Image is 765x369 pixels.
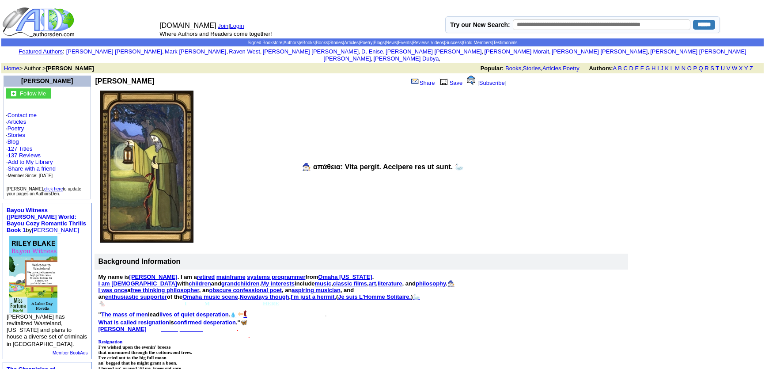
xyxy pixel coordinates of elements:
[665,65,669,72] a: K
[315,280,332,287] a: music
[230,312,236,317] a: 💧
[629,65,633,72] a: D
[563,65,579,72] a: Poetry
[344,40,359,45] a: Articles
[360,40,373,45] a: Poetry
[493,40,518,45] a: Testimonials
[32,227,79,233] a: [PERSON_NAME]
[7,207,86,233] font: by
[161,326,178,332] a: Suivez
[8,173,53,178] font: Member Since: [DATE]
[263,300,279,307] a: HERE
[649,49,650,54] font: i
[21,77,73,84] font: [PERSON_NAME]
[46,65,94,72] b: [PERSON_NAME]
[19,48,63,55] a: Featured Authors
[411,78,419,85] img: share_page.gif
[374,40,385,45] a: Blogs
[450,21,510,28] label: Try our New Search:
[20,90,46,97] font: Follow Me
[218,23,228,29] a: Join
[228,23,247,29] font: |
[8,159,53,165] a: Add to My Library
[325,311,327,318] span: .
[238,310,243,318] span: ⬅
[698,65,703,72] a: Q
[481,65,504,72] b: Popular:
[187,300,203,307] span: DDEN
[131,287,199,293] a: free thinking philosopher
[687,65,692,72] a: O
[44,186,63,191] a: click here
[463,40,492,45] a: Gold Members
[165,48,226,55] a: Mark [PERSON_NAME]
[180,300,185,307] span: H
[6,159,56,179] font: · · ·
[98,274,374,280] span: My name is . I am a from .
[413,40,430,45] a: Reviews
[105,293,167,300] a: enthusiastic supporter
[675,65,680,72] a: M
[243,307,247,319] span: t
[189,280,211,287] a: children
[542,65,561,72] a: Articles
[8,112,37,118] a: Contact me
[744,65,748,72] a: Y
[660,65,663,72] a: J
[413,293,420,300] a: 🦢
[284,40,299,45] a: Authors
[240,293,289,300] a: Nowadays though
[6,145,56,179] font: · ·
[318,274,372,280] a: Omaha [US_STATE]
[98,360,178,365] b: an' begged that he might grant a boon.
[66,48,162,55] a: [PERSON_NAME] [PERSON_NAME]
[447,280,454,287] a: 🧙🏻‍♂️
[8,125,24,132] a: Poetry
[98,293,420,300] span: an of the . , ( )
[8,165,56,172] a: Share with a friend
[378,280,402,287] a: literature
[98,339,123,344] a: Resignation
[129,274,178,280] a: [PERSON_NAME]
[7,207,86,233] a: Bayou Witness ([PERSON_NAME] World: Bayou Cozy Romantic Thrills Book 1
[66,48,746,62] font: , , , , , , , , , ,
[164,49,165,54] font: i
[8,132,25,138] a: Stories
[670,65,674,72] a: L
[467,76,475,85] img: alert.gif
[302,163,463,171] b: 🧙🏻‍♂️ απάθεια: Vita pergit. Accipere res ut sunt. 🦢
[261,49,262,54] font: i
[236,326,238,332] b: .
[693,65,697,72] a: P
[373,55,439,62] a: [PERSON_NAME] Dubya
[316,40,328,45] a: Books
[645,65,650,72] a: G
[159,22,216,29] font: [DOMAIN_NAME]
[369,280,376,287] a: art
[329,40,343,45] a: Stories
[240,319,247,326] a: 🦋
[750,65,753,72] a: Z
[8,145,33,152] a: 127 Titles
[618,65,622,72] a: B
[98,350,192,355] b: that murmured through the cottonwood trees.
[19,48,64,55] font: :
[210,300,263,307] b: ESSAGES EVERYW
[98,319,247,326] span: is ."
[197,274,215,280] a: retired
[248,332,250,339] span: .
[291,293,336,300] a: I'm just a hermit.
[185,300,187,307] span: I
[552,48,648,55] a: [PERSON_NAME] [PERSON_NAME]
[739,65,743,72] a: X
[159,311,229,318] a: lives of quiet desperation
[98,280,178,287] a: I am [DEMOGRAPHIC_DATA]
[98,258,181,265] b: Background Information
[98,280,454,287] span: with and . include , , , , and .
[551,49,552,54] font: i
[438,80,463,86] a: Save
